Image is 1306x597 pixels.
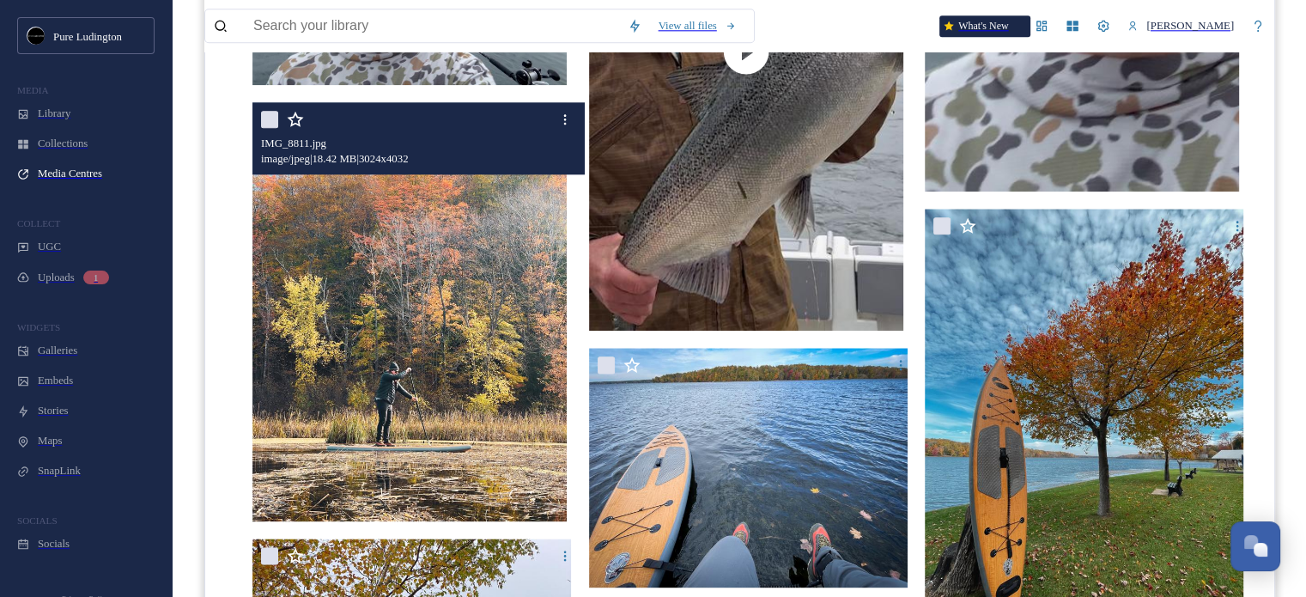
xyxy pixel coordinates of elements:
[261,137,326,149] span: IMG_8811.jpg
[17,85,49,95] span: MEDIA
[650,11,745,41] a: View all files
[38,465,81,478] span: SnapLink
[38,107,70,120] span: Library
[38,271,75,284] span: Uploads
[1146,20,1234,32] span: [PERSON_NAME]
[17,322,60,332] span: WIDGETS
[17,218,60,228] span: COLLECT
[245,9,619,42] input: Search your library
[53,31,122,43] span: Pure Ludington
[38,435,62,448] span: Maps
[1119,11,1242,41] a: [PERSON_NAME]
[38,375,73,387] span: Embeds
[27,27,45,45] img: pureludingtonF-2.png
[38,538,70,551] span: Socials
[83,271,109,284] div: 1
[252,102,567,521] img: IMG_8811.jpg
[589,348,908,587] img: IMG_8822.jpg
[38,168,102,180] span: Media Centres
[38,137,88,150] span: Collections
[939,15,1017,37] a: What's New
[38,344,77,357] span: Galleries
[1230,521,1280,571] button: Open Chat
[17,515,58,526] span: SOCIALS
[261,153,408,165] span: image/jpeg | 18.42 MB | 3024 x 4032
[38,241,61,253] span: UGC
[38,405,69,417] span: Stories
[939,15,1030,37] div: What's New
